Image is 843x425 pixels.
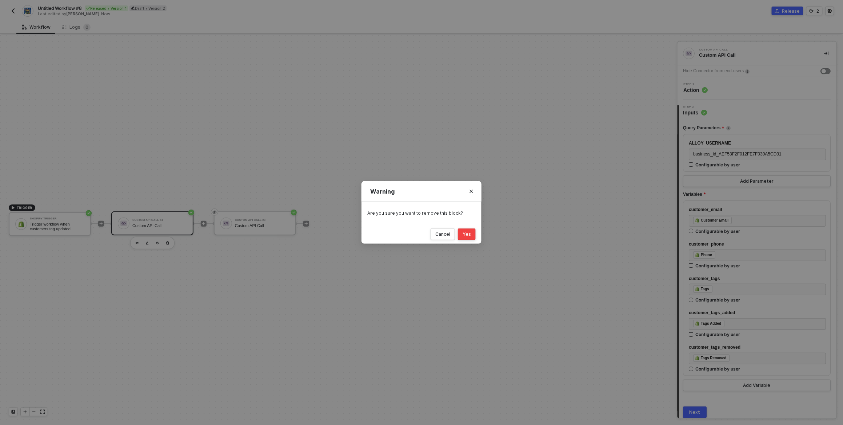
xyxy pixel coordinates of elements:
[458,228,476,240] button: Yes
[435,231,450,237] div: Cancel
[431,228,455,240] button: Cancel
[370,188,473,195] div: Warning
[463,231,471,237] div: Yes
[466,186,477,197] button: Close
[367,210,476,216] div: Are you sure you want to remove this block?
